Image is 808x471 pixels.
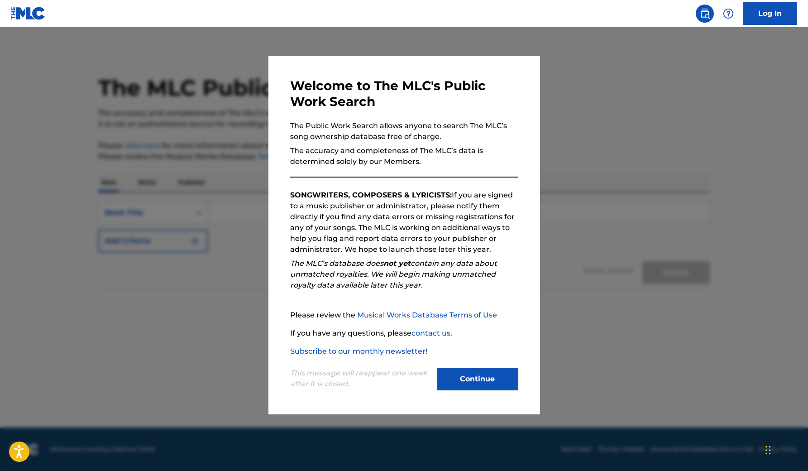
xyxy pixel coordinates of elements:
a: Musical Works Database Terms of Use [357,311,497,319]
img: help [723,8,734,19]
button: Continue [437,368,518,390]
p: The accuracy and completeness of The MLC’s data is determined solely by our Members. [290,145,518,167]
img: MLC Logo [11,7,46,20]
strong: not yet [383,259,411,268]
p: If you are signed to a music publisher or administrator, please notify them directly if you find ... [290,190,518,255]
a: contact us [411,329,450,337]
a: Subscribe to our monthly newsletter! [290,347,427,356]
p: The Public Work Search allows anyone to search The MLC’s song ownership database free of charge. [290,120,518,142]
em: The MLC’s database does contain any data about unmatched royalties. We will begin making unmatche... [290,259,497,289]
strong: SONGWRITERS, COMPOSERS & LYRICISTS: [290,191,452,199]
img: search [699,8,710,19]
p: Please review the [290,310,518,321]
iframe: Chat Widget [763,428,808,471]
h3: Welcome to The MLC's Public Work Search [290,78,518,110]
div: Drag [765,437,771,464]
a: Log In [743,2,797,25]
a: Public Search [696,5,714,23]
p: If you have any questions, please . [290,328,518,339]
div: Help [719,5,737,23]
p: This message will reappear one week after it is closed. [290,368,431,389]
